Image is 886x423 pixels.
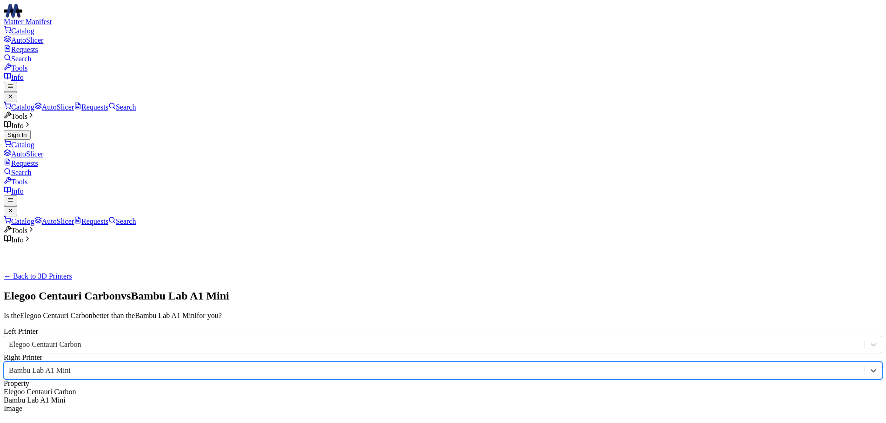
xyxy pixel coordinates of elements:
[4,159,38,167] a: Requests
[34,103,74,111] a: AutoSlicer
[74,103,108,111] a: Requests
[108,217,136,225] a: Search
[4,55,32,63] a: Search
[4,92,17,102] button: close mobile navigation menu
[4,64,27,72] a: Tools
[4,396,66,404] span: Bambu Lab A1 Mini
[4,36,43,44] a: AutoSlicer
[34,217,74,225] a: AutoSlicer
[4,27,34,35] a: Catalog
[4,227,27,234] span: Tools
[4,46,38,53] a: Requests
[4,150,43,158] a: AutoSlicer
[4,73,24,81] a: Info
[4,141,34,149] a: Catalog
[4,18,52,26] span: Matter Manifest
[4,353,42,361] label: Right Printer
[4,312,882,320] p: Is the Elegoo Centauri Carbon better than the Bambu Lab A1 Mini for you?
[4,122,24,130] span: Info
[108,103,136,111] a: Search
[4,169,32,176] a: Search
[4,206,17,216] button: close mobile navigation menu
[4,272,72,280] a: ← Back to 3D Printers
[9,340,11,349] input: Elegoo Centauri Carbon
[4,82,17,92] button: mobile navigation menu
[4,112,27,120] span: Tools
[4,236,24,244] span: Info
[4,178,27,186] a: Tools
[4,195,17,206] button: mobile navigation menu
[4,130,31,140] button: Sign In
[4,388,76,396] span: Elegoo Centauri Carbon
[4,187,24,195] a: Info
[4,404,22,412] span: Image
[4,103,34,111] a: Catalog
[4,290,882,302] h1: Elegoo Centauri Carbon vs Bambu Lab A1 Mini
[4,217,34,225] a: Catalog
[4,379,29,387] span: Property
[4,4,882,26] a: Matter Manifest
[4,327,38,335] label: Left Printer
[74,217,108,225] a: Requests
